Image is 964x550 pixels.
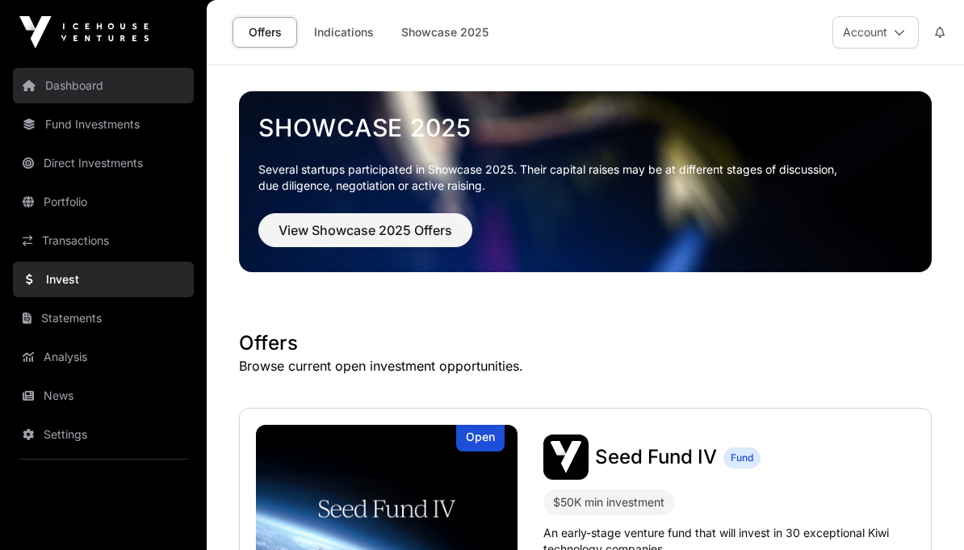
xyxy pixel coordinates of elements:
span: View Showcase 2025 Offers [279,220,452,240]
a: Offers [233,17,297,48]
p: Several startups participated in Showcase 2025. Their capital raises may be at different stages o... [258,162,912,194]
div: Open [456,425,505,451]
a: News [13,378,194,414]
img: Showcase 2025 [239,91,932,272]
span: Fund [731,451,753,464]
button: View Showcase 2025 Offers [258,213,472,247]
div: $50K min investment [543,489,674,515]
a: Settings [13,417,194,452]
a: Direct Investments [13,145,194,181]
a: Invest [13,262,194,297]
a: Statements [13,300,194,336]
img: Icehouse Ventures Logo [19,16,149,48]
a: Transactions [13,223,194,258]
iframe: Chat Widget [883,472,964,550]
a: Showcase 2025 [391,17,499,48]
a: Indications [304,17,384,48]
a: Analysis [13,339,194,375]
img: Seed Fund IV [543,435,589,480]
a: Seed Fund IV [595,444,717,470]
span: Seed Fund IV [595,445,717,468]
p: Browse current open investment opportunities. [239,356,932,376]
a: Showcase 2025 [258,113,912,142]
a: Dashboard [13,68,194,103]
div: $50K min investment [553,493,664,512]
button: Account [832,16,919,48]
a: View Showcase 2025 Offers [258,229,472,246]
a: Portfolio [13,184,194,220]
h1: Offers [239,330,932,356]
a: Fund Investments [13,107,194,142]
